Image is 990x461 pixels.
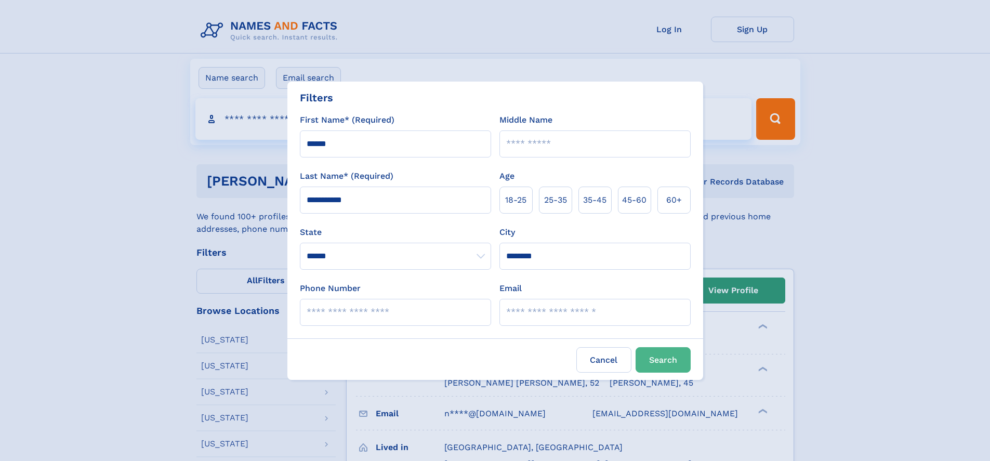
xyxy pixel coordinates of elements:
[300,114,394,126] label: First Name* (Required)
[622,194,646,206] span: 45‑60
[499,114,552,126] label: Middle Name
[300,90,333,106] div: Filters
[300,226,491,239] label: State
[576,347,631,373] label: Cancel
[544,194,567,206] span: 25‑35
[636,347,691,373] button: Search
[505,194,526,206] span: 18‑25
[499,226,515,239] label: City
[583,194,606,206] span: 35‑45
[499,170,514,182] label: Age
[300,282,361,295] label: Phone Number
[499,282,522,295] label: Email
[300,170,393,182] label: Last Name* (Required)
[666,194,682,206] span: 60+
